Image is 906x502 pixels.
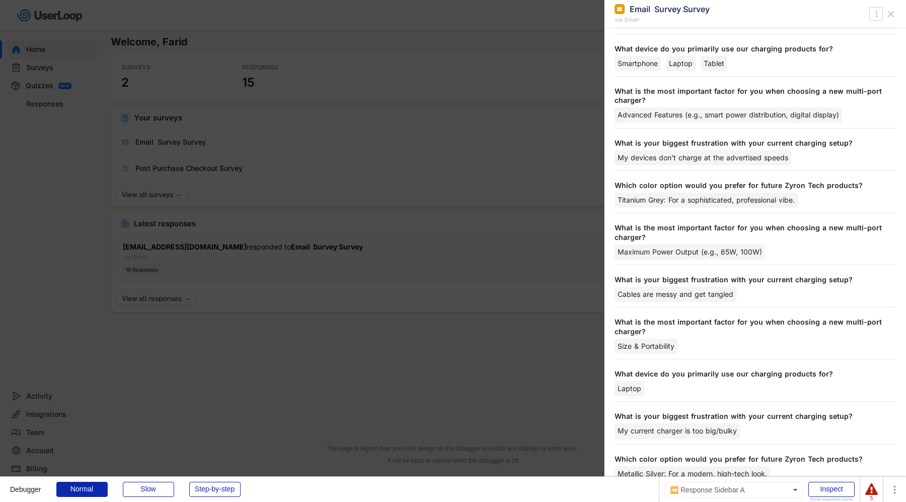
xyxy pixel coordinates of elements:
div: Debugger [10,477,41,493]
button:  [871,8,881,20]
div: Slow [123,482,174,497]
div: Which color option would you prefer for future Zyron Tech products? [615,455,888,464]
div: What is the most important factor for you when choosing a new multi-port charger? [615,87,888,105]
div: Inspect [808,482,855,497]
text:  [875,9,877,19]
div: Titanium Grey: For a sophisticated, professional vibe. [615,193,798,208]
div: Show responsive boxes [808,497,855,501]
div: What is your biggest frustration with your current charging setup? [615,139,888,148]
div: What is the most important factor for you when choosing a new multi-port charger? [615,318,888,336]
div: Laptop [666,56,696,71]
div: What is the most important factor for you when choosing a new multi-port charger? [615,223,888,241]
div: Step-by-step [189,482,241,497]
div: via [615,16,622,24]
div: Email Survey Survey [630,4,710,15]
div: Laptop [615,381,644,396]
div: Which color option would you prefer for future Zyron Tech products? [615,181,888,190]
div: Tablet [701,56,727,71]
div: What is your biggest frustration with your current charging setup? [615,412,888,421]
div: My current charger is too big/bulky [615,423,740,438]
div: Advanced Features (e.g., smart power distribution, digital display) [615,107,842,122]
div: Normal [56,482,108,497]
div: What device do you primarily use our charging products for? [615,44,888,53]
div: Smartphone [615,56,661,71]
div: My devices don't charge at the advertised speeds [615,150,791,165]
div: Cables are messy and get tangled [615,287,736,302]
div: 5 [865,496,878,501]
div: Size & Portability [615,339,677,354]
div: Maximum Power Output (e.g., 65W, 100W) [615,244,765,260]
div: Metallic Silver: For a modern, high-tech look. [615,466,770,481]
div: ⏪️ Response Sidebar A [664,482,803,498]
div: What device do you primarily use our charging products for? [615,369,888,379]
div: What is your biggest frustration with your current charging setup? [615,275,888,284]
div: Email [624,16,639,24]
